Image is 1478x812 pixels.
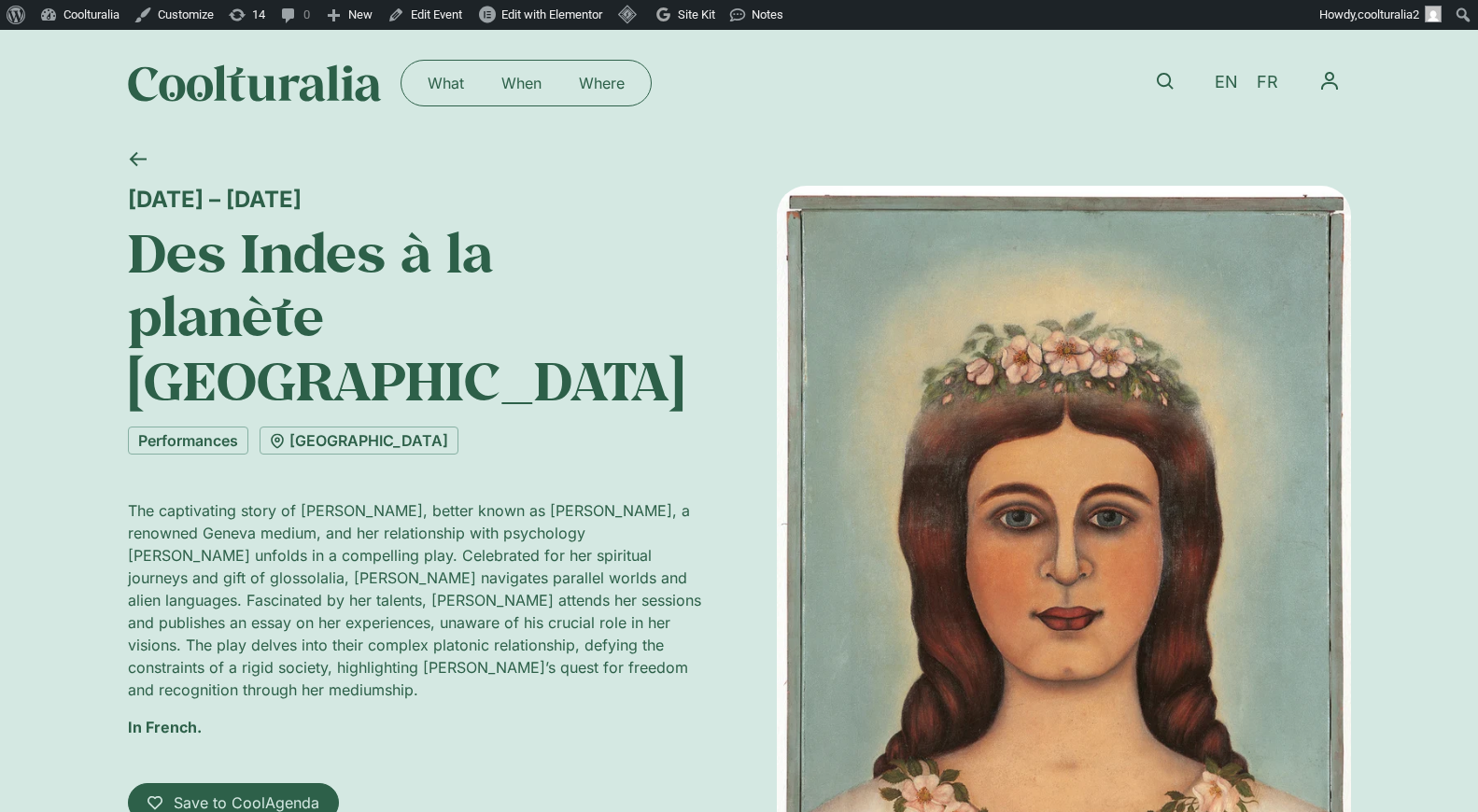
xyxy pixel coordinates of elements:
span: EN [1215,73,1238,92]
strong: In French. [128,718,202,736]
a: EN [1205,69,1247,96]
div: [DATE] – [DATE] [128,186,702,213]
h1: Des Indes à la planète [GEOGRAPHIC_DATA] [128,220,702,412]
span: FR [1257,73,1278,92]
a: FR [1247,69,1288,96]
a: Where [560,68,643,98]
a: Performances [128,427,248,455]
button: Menu Toggle [1308,60,1351,103]
span: coolturalia2 [1358,7,1419,21]
span: Edit with Elementor [501,7,602,21]
a: What [409,68,483,98]
p: The captivating story of [PERSON_NAME], better known as [PERSON_NAME], a renowned Geneva medium, ... [128,499,702,701]
a: When [483,68,560,98]
nav: Menu [409,68,643,98]
a: [GEOGRAPHIC_DATA] [260,427,458,455]
span: Site Kit [678,7,715,21]
nav: Menu [1308,60,1351,103]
